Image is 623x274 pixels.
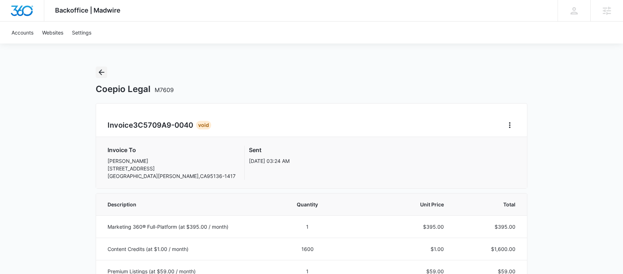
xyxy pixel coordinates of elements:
p: [DATE] 03:24 AM [249,157,290,165]
p: [PERSON_NAME] [STREET_ADDRESS] [GEOGRAPHIC_DATA][PERSON_NAME] , CA 95136-1417 [108,157,236,180]
button: Home [504,119,515,131]
a: Settings [68,22,96,44]
td: 1 [276,215,339,238]
h2: Invoice [108,120,196,131]
h3: Sent [249,146,290,154]
span: Backoffice | Madwire [55,6,120,14]
p: Marketing 360® Full-Platform (at $395.00 / month) [108,223,267,230]
button: Back [96,67,107,78]
h3: Invoice To [108,146,236,154]
p: $395.00 [461,223,515,230]
td: 1600 [276,238,339,260]
span: 3C5709A9-0040 [133,121,193,129]
p: Content Credits (at $1.00 / month) [108,245,267,253]
span: M7609 [155,86,174,93]
a: Accounts [7,22,38,44]
div: Void [196,121,211,129]
span: Quantity [285,201,331,208]
span: Description [108,201,267,208]
span: Unit Price [348,201,444,208]
h1: Coepio Legal [96,84,174,95]
span: Total [461,201,515,208]
p: $395.00 [348,223,444,230]
p: $1,600.00 [461,245,515,253]
a: Websites [38,22,68,44]
p: $1.00 [348,245,444,253]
